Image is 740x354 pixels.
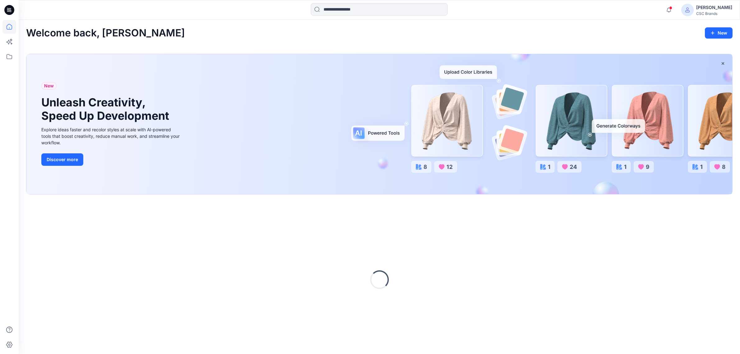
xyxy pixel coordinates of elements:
a: Discover more [41,153,181,166]
span: New [44,82,54,90]
svg: avatar [685,7,690,12]
h1: Unleash Creativity, Speed Up Development [41,96,172,123]
button: New [705,27,733,39]
button: Discover more [41,153,83,166]
div: CSC Brands [696,11,732,16]
div: Explore ideas faster and recolor styles at scale with AI-powered tools that boost creativity, red... [41,126,181,146]
h2: Welcome back, [PERSON_NAME] [26,27,185,39]
div: [PERSON_NAME] [696,4,732,11]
